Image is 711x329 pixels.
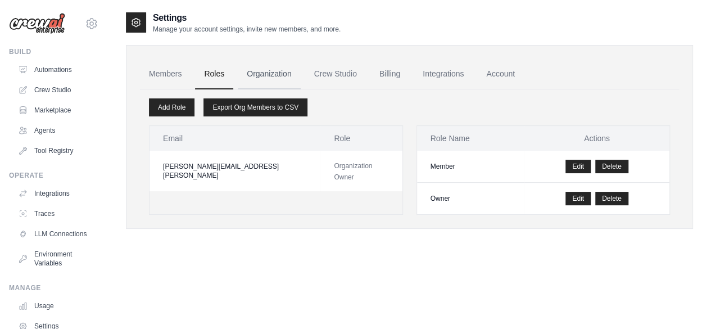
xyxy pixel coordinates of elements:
[370,59,409,89] a: Billing
[13,81,98,99] a: Crew Studio
[524,126,669,151] th: Actions
[13,142,98,160] a: Tool Registry
[13,245,98,272] a: Environment Variables
[417,183,524,215] td: Owner
[13,101,98,119] a: Marketplace
[13,205,98,223] a: Traces
[595,192,628,205] button: Delete
[13,61,98,79] a: Automations
[149,98,194,116] a: Add Role
[13,297,98,315] a: Usage
[150,151,320,191] td: [PERSON_NAME][EMAIL_ADDRESS][PERSON_NAME]
[9,13,65,34] img: Logo
[9,283,98,292] div: Manage
[203,98,307,116] a: Export Org Members to CSV
[238,59,300,89] a: Organization
[13,225,98,243] a: LLM Connections
[305,59,366,89] a: Crew Studio
[9,47,98,56] div: Build
[417,126,524,151] th: Role Name
[320,126,402,151] th: Role
[334,162,372,181] span: Organization Owner
[417,151,524,183] td: Member
[13,184,98,202] a: Integrations
[153,25,341,34] p: Manage your account settings, invite new members, and more.
[477,59,524,89] a: Account
[140,59,191,89] a: Members
[565,192,591,205] a: Edit
[13,121,98,139] a: Agents
[414,59,473,89] a: Integrations
[195,59,233,89] a: Roles
[595,160,628,173] button: Delete
[9,171,98,180] div: Operate
[150,126,320,151] th: Email
[565,160,591,173] a: Edit
[153,11,341,25] h2: Settings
